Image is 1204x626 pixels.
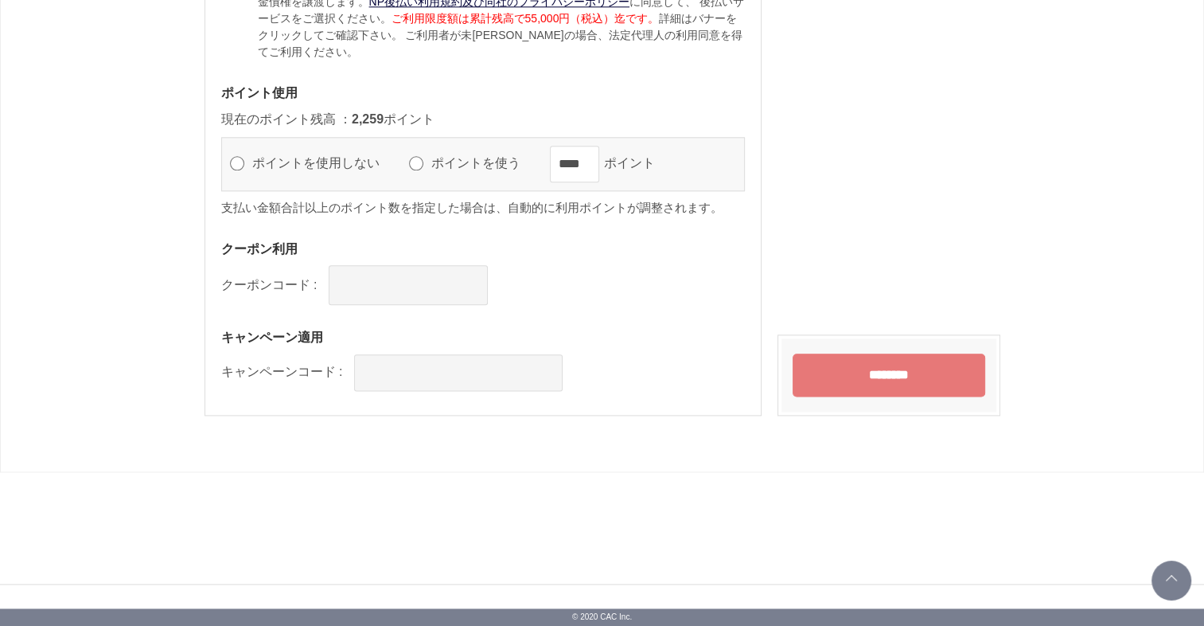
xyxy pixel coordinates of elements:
h3: ポイント使用 [221,84,745,101]
p: 現在のポイント残高 ： ポイント [221,110,745,129]
label: ポイントを使用しない [248,156,398,170]
h3: クーポン利用 [221,241,745,257]
span: 2,259 [352,112,384,126]
label: クーポンコード : [221,278,318,291]
label: キャンペーンコード : [221,365,343,378]
span: ご利用限度額は累計残高で55,000円（税込）迄です。 [392,12,660,25]
h3: キャンペーン適用 [221,329,745,346]
label: ポイントを使う [427,156,539,170]
label: ポイント [599,156,672,170]
p: 支払い金額合計以上のポイント数を指定した場合は、自動的に利用ポイントが調整されます。 [221,199,745,217]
